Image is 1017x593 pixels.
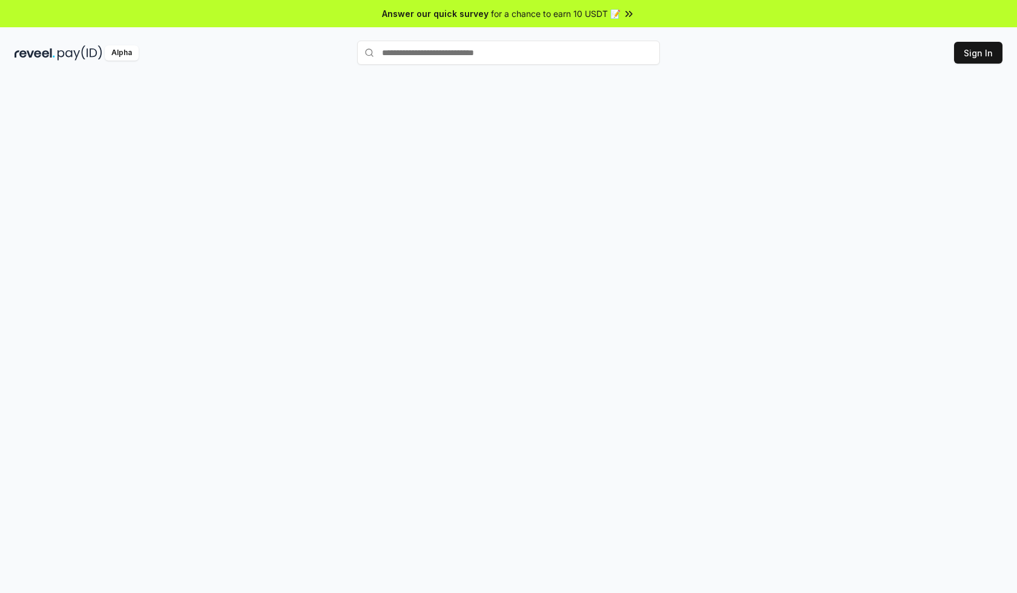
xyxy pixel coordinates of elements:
[491,7,620,20] span: for a chance to earn 10 USDT 📝
[58,45,102,61] img: pay_id
[382,7,489,20] span: Answer our quick survey
[105,45,139,61] div: Alpha
[15,45,55,61] img: reveel_dark
[954,42,1002,64] button: Sign In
